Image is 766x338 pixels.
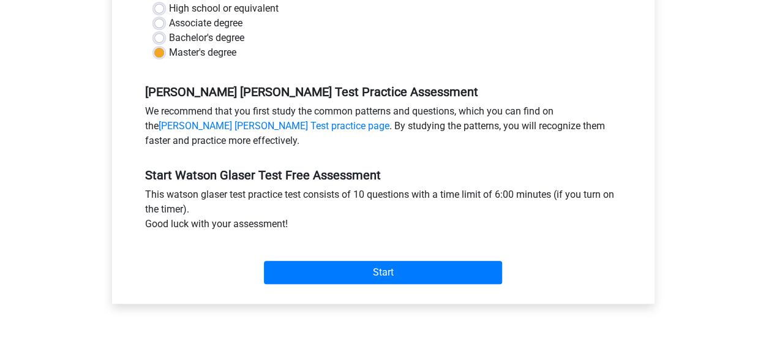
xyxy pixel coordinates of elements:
label: Bachelor's degree [169,31,244,45]
label: Master's degree [169,45,236,60]
input: Start [264,261,502,284]
div: We recommend that you first study the common patterns and questions, which you can find on the . ... [136,104,631,153]
label: Associate degree [169,16,242,31]
h5: [PERSON_NAME] [PERSON_NAME] Test Practice Assessment [145,85,621,99]
h5: Start Watson Glaser Test Free Assessment [145,168,621,182]
div: This watson glaser test practice test consists of 10 questions with a time limit of 6:00 minutes ... [136,187,631,236]
a: [PERSON_NAME] [PERSON_NAME] Test practice page [159,120,389,132]
label: High school or equivalent [169,1,279,16]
